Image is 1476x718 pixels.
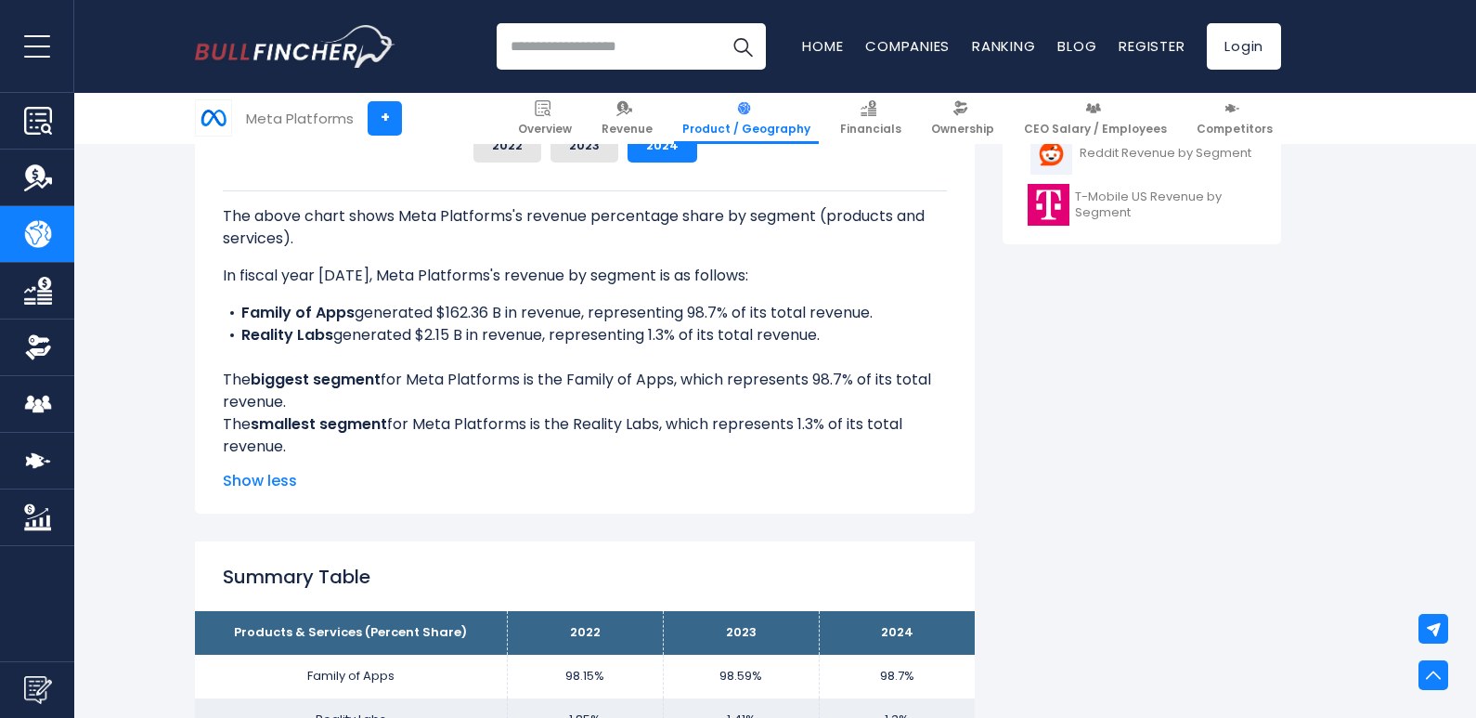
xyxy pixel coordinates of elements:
a: Competitors [1188,93,1281,144]
button: Search [719,23,766,70]
span: Ownership [931,122,994,137]
li: generated $2.15 B in revenue, representing 1.3% of its total revenue. [223,324,947,346]
li: generated $162.36 B in revenue, representing 98.7% of its total revenue. [223,302,947,324]
span: T-Mobile US Revenue by Segment [1075,189,1256,221]
b: smallest segment [251,413,387,435]
a: CEO Salary / Employees [1016,93,1175,144]
td: 98.59% [663,655,819,698]
p: In fiscal year [DATE], Meta Platforms's revenue by segment is as follows: [223,265,947,287]
button: 2024 [628,129,697,163]
a: Financials [832,93,910,144]
a: Home [802,36,843,56]
a: Ranking [972,36,1035,56]
button: 2023 [550,129,618,163]
span: Reddit Revenue by Segment [1080,146,1251,162]
div: The for Meta Platforms is the Family of Apps, which represents 98.7% of its total revenue. The fo... [223,190,947,458]
b: Family of Apps [241,302,355,323]
img: TMUS logo [1028,184,1069,226]
img: RDDT logo [1028,133,1074,175]
a: Revenue [593,93,661,144]
span: Financials [840,122,901,137]
a: Login [1207,23,1281,70]
span: CEO Salary / Employees [1024,122,1167,137]
b: Reality Labs [241,324,333,346]
span: Overview [518,122,572,137]
a: Companies [865,36,950,56]
span: Product / Geography [682,122,810,137]
a: Ownership [923,93,1003,144]
span: Show less [223,470,947,492]
th: 2022 [507,611,663,655]
p: The above chart shows Meta Platforms's revenue percentage share by segment (products and services). [223,205,947,250]
th: Products & Services (Percent Share) [195,611,507,655]
img: Ownership [24,333,52,361]
img: Bullfincher logo [195,25,395,68]
b: biggest segment [251,369,381,390]
a: Product / Geography [674,93,819,144]
span: Competitors [1197,122,1273,137]
th: 2024 [819,611,975,655]
a: Reddit Revenue by Segment [1016,128,1267,179]
button: 2022 [473,129,541,163]
td: Family of Apps [195,655,507,698]
a: T-Mobile US Revenue by Segment [1016,179,1267,230]
td: 98.7% [819,655,975,698]
span: Revenue [602,122,653,137]
div: Meta Platforms [246,108,354,129]
a: Overview [510,93,580,144]
a: Register [1119,36,1185,56]
th: 2023 [663,611,819,655]
img: META logo [196,100,231,136]
td: 98.15% [507,655,663,698]
a: + [368,101,402,136]
h2: Summary Table [223,563,947,591]
a: Go to homepage [195,25,395,68]
a: Blog [1057,36,1096,56]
